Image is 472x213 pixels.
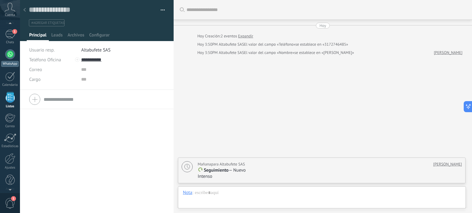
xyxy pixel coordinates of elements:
[197,50,219,56] div: Hoy 3:50PM
[81,47,110,53] span: Altabufete SAS
[1,144,19,148] div: Estadísticas
[29,55,61,65] button: Teléfono Oficina
[192,190,193,196] span: :
[29,74,77,84] div: Cargo
[221,33,237,39] span: 2 eventos
[295,41,348,48] span: se establece en «3172746485»
[238,33,253,39] a: Expandir
[31,21,64,25] span: #agregar etiquetas
[294,50,354,56] span: se establece en «[PERSON_NAME]»
[29,47,55,53] span: Usuario resp.
[198,161,245,167] div: para Altabufete SAS
[244,41,295,48] span: El valor del campo «Teléfono»
[433,162,462,167] a: [PERSON_NAME]
[198,162,211,167] span: Mañana
[219,50,244,55] span: Altabufete SAS
[51,32,63,41] span: Leads
[29,32,46,41] span: Principal
[244,50,294,56] span: El valor del campo «Nombre»
[1,166,19,170] div: Ajustes
[1,61,19,67] div: WhatsApp
[29,67,42,73] span: Correo
[1,83,19,87] div: Calendario
[320,23,326,29] div: Hoy
[5,13,15,17] span: Cuenta
[1,105,19,108] div: Listas
[1,40,19,44] div: Chats
[197,33,205,39] div: Hoy
[1,124,19,128] div: Correo
[198,173,462,180] p: Intenso
[197,41,219,48] div: Hoy 3:50PM
[197,33,253,39] div: Creación:
[12,29,17,34] span: 1
[434,50,462,56] a: [PERSON_NAME]
[219,42,244,47] span: Altabufete SAS
[29,77,41,82] span: Cargo
[198,167,462,173] p: — Nuevo
[204,167,229,173] span: Seguimiento
[68,32,84,41] span: Archivos
[29,57,61,63] span: Teléfono Oficina
[29,65,42,74] button: Correo
[11,196,16,201] span: 1
[89,32,109,41] span: Configurar
[29,45,77,55] div: Usuario resp.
